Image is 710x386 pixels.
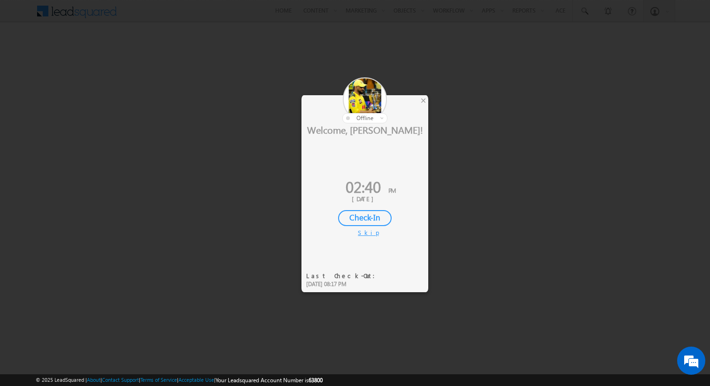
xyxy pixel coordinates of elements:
[216,377,323,384] span: Your Leadsquared Account Number is
[102,377,139,383] a: Contact Support
[301,123,428,136] div: Welcome, [PERSON_NAME]!
[87,377,100,383] a: About
[178,377,214,383] a: Acceptable Use
[49,49,158,61] div: Chat with us now
[36,376,323,385] span: © 2025 LeadSquared | | | | |
[128,289,170,302] em: Start Chat
[346,176,381,197] span: 02:40
[356,114,373,121] span: offline
[12,87,171,281] textarea: Type your message and hit 'Enter'
[358,228,372,237] div: Skip
[388,186,396,194] span: PM
[338,210,392,226] div: Check-In
[16,49,39,61] img: d_60004797649_company_0_60004797649
[309,195,421,203] div: [DATE]
[309,377,323,384] span: 63800
[140,377,177,383] a: Terms of Service
[418,95,428,106] div: ×
[154,5,177,27] div: Minimize live chat window
[306,280,381,288] div: [DATE] 08:17 PM
[306,272,381,280] div: Last Check-Out:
